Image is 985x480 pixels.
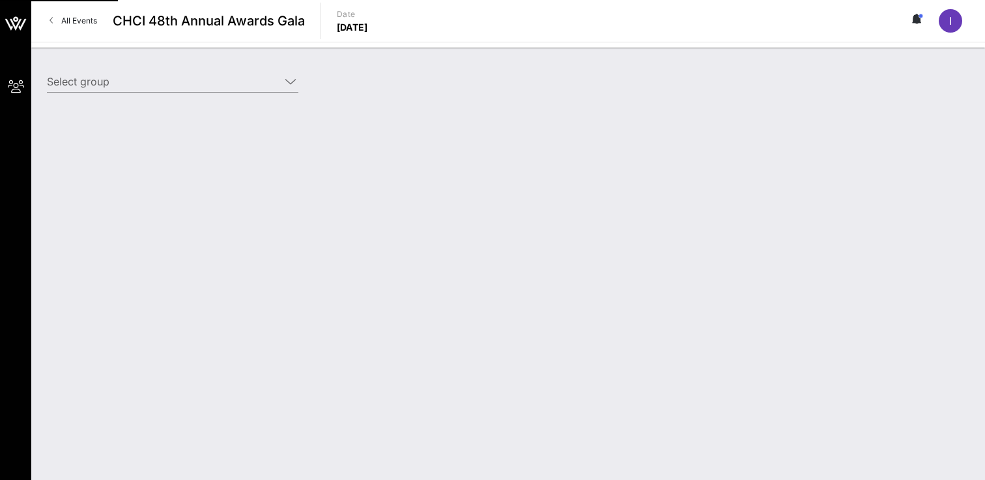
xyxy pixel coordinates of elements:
[337,21,368,34] p: [DATE]
[949,14,952,27] span: I
[337,8,368,21] p: Date
[939,9,962,33] div: I
[113,11,305,31] span: CHCI 48th Annual Awards Gala
[61,16,97,25] span: All Events
[42,10,105,31] a: All Events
